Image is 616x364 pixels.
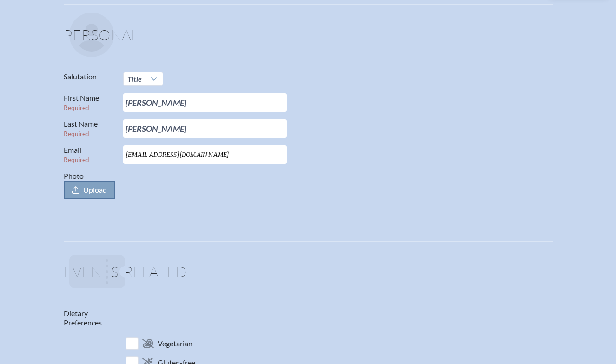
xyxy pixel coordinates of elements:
[64,72,116,81] label: Salutation
[64,119,116,138] label: Last Name
[64,309,102,327] label: Dietary Preferences
[64,145,116,164] label: Email
[64,104,89,111] span: Required
[64,264,553,286] h1: Events-related
[83,185,107,195] span: Upload
[64,130,89,137] span: Required
[64,93,116,112] label: First Name
[64,171,116,199] label: Photo
[127,74,142,83] span: Title
[158,339,192,348] span: Vegetarian
[64,27,553,50] h1: Personal
[64,156,89,163] span: Required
